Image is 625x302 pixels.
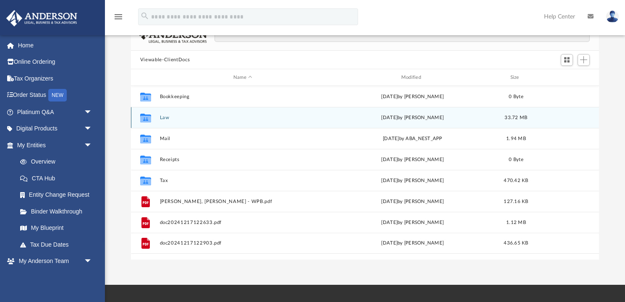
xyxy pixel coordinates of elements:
div: [DATE] by [PERSON_NAME] [329,198,496,206]
button: [PERSON_NAME], [PERSON_NAME] - WPB.pdf [160,199,326,204]
div: [DATE] by [PERSON_NAME] [329,240,496,247]
span: 470.42 KB [504,178,528,183]
span: 33.72 MB [505,115,527,120]
a: Online Ordering [6,54,105,70]
span: arrow_drop_down [84,253,101,270]
div: [DATE] by [PERSON_NAME] [329,114,496,122]
div: NEW [48,89,67,102]
div: Name [159,74,325,81]
a: Tax Organizers [6,70,105,87]
button: Law [160,115,326,120]
a: menu [113,16,123,22]
div: [DATE] by ABA_NEST_APP [329,135,496,143]
button: doc20241217122633.pdf [160,220,326,225]
a: My Anderson Teamarrow_drop_down [6,253,101,270]
img: Anderson Advisors Platinum Portal [4,10,80,26]
a: My Anderson Team [12,269,97,286]
a: Digital Productsarrow_drop_down [6,120,105,137]
a: Order StatusNEW [6,87,105,104]
button: Receipts [160,157,326,162]
div: id [536,74,595,81]
span: 1.12 MB [506,220,526,225]
i: search [140,11,149,21]
a: Binder Walkthrough [12,203,105,220]
button: Bookkeeping [160,94,326,99]
div: [DATE] by [PERSON_NAME] [329,156,496,164]
div: [DATE] by [PERSON_NAME] [329,93,496,101]
div: Modified [329,74,495,81]
span: arrow_drop_down [84,137,101,154]
span: 436.65 KB [504,241,528,245]
div: [DATE] by [PERSON_NAME] [329,219,496,226]
a: CTA Hub [12,170,105,187]
div: Size [499,74,533,81]
span: 0 Byte [509,157,523,162]
a: My Entitiesarrow_drop_down [6,137,105,154]
button: Add [578,54,590,66]
button: Viewable-ClientDocs [140,56,190,64]
a: Entity Change Request [12,187,105,203]
button: Switch to Grid View [561,54,573,66]
button: doc20241217122903.pdf [160,240,326,246]
div: grid [131,86,599,260]
span: 127.16 KB [504,199,528,204]
button: Mail [160,136,326,141]
a: Tax Due Dates [12,236,105,253]
span: 1.94 MB [506,136,526,141]
a: Home [6,37,105,54]
div: [DATE] by [PERSON_NAME] [329,177,496,185]
a: My Blueprint [12,220,101,237]
img: User Pic [606,10,619,23]
button: Tax [160,178,326,183]
div: id [135,74,156,81]
span: 0 Byte [509,94,523,99]
a: Overview [12,154,105,170]
span: arrow_drop_down [84,104,101,121]
i: menu [113,12,123,22]
span: arrow_drop_down [84,120,101,138]
a: Platinum Q&Aarrow_drop_down [6,104,105,120]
